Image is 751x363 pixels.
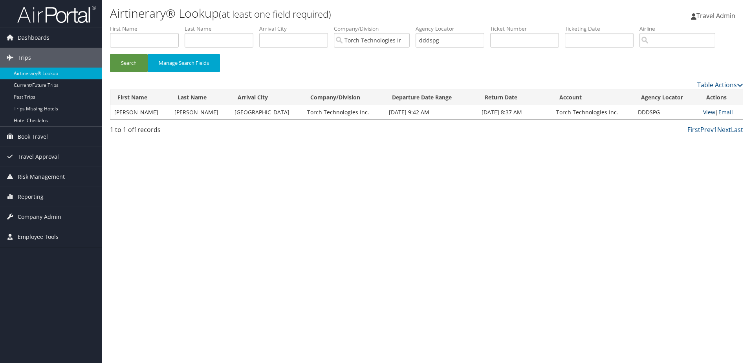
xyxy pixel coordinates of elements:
[18,227,59,247] span: Employee Tools
[334,25,416,33] label: Company/Division
[231,105,303,119] td: [GEOGRAPHIC_DATA]
[697,81,743,89] a: Table Actions
[18,28,49,48] span: Dashboards
[552,90,634,105] th: Account: activate to sort column ascending
[718,108,733,116] a: Email
[170,90,231,105] th: Last Name: activate to sort column ascending
[703,108,715,116] a: View
[18,127,48,147] span: Book Travel
[110,54,148,72] button: Search
[385,90,478,105] th: Departure Date Range: activate to sort column ascending
[18,187,44,207] span: Reporting
[416,25,490,33] label: Agency Locator
[18,48,31,68] span: Trips
[110,90,170,105] th: First Name: activate to sort column ascending
[634,105,699,119] td: DDDSPG
[691,4,743,27] a: Travel Admin
[259,25,334,33] label: Arrival City
[170,105,231,119] td: [PERSON_NAME]
[696,11,735,20] span: Travel Admin
[18,207,61,227] span: Company Admin
[134,125,137,134] span: 1
[303,105,385,119] td: Torch Technologies Inc.
[714,125,717,134] a: 1
[639,25,721,33] label: Airline
[185,25,259,33] label: Last Name
[634,90,699,105] th: Agency Locator: activate to sort column ascending
[565,25,639,33] label: Ticketing Date
[478,105,552,119] td: [DATE] 8:37 AM
[303,90,385,105] th: Company/Division
[110,105,170,119] td: [PERSON_NAME]
[18,167,65,187] span: Risk Management
[231,90,303,105] th: Arrival City: activate to sort column ascending
[478,90,552,105] th: Return Date: activate to sort column ascending
[17,5,96,24] img: airportal-logo.png
[687,125,700,134] a: First
[717,125,731,134] a: Next
[110,25,185,33] label: First Name
[385,105,478,119] td: [DATE] 9:42 AM
[700,125,714,134] a: Prev
[699,90,743,105] th: Actions
[552,105,634,119] td: Torch Technologies Inc.
[110,125,260,138] div: 1 to 1 of records
[219,7,331,20] small: (at least one field required)
[110,5,532,22] h1: Airtinerary® Lookup
[490,25,565,33] label: Ticket Number
[699,105,743,119] td: |
[148,54,220,72] button: Manage Search Fields
[18,147,59,167] span: Travel Approval
[731,125,743,134] a: Last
